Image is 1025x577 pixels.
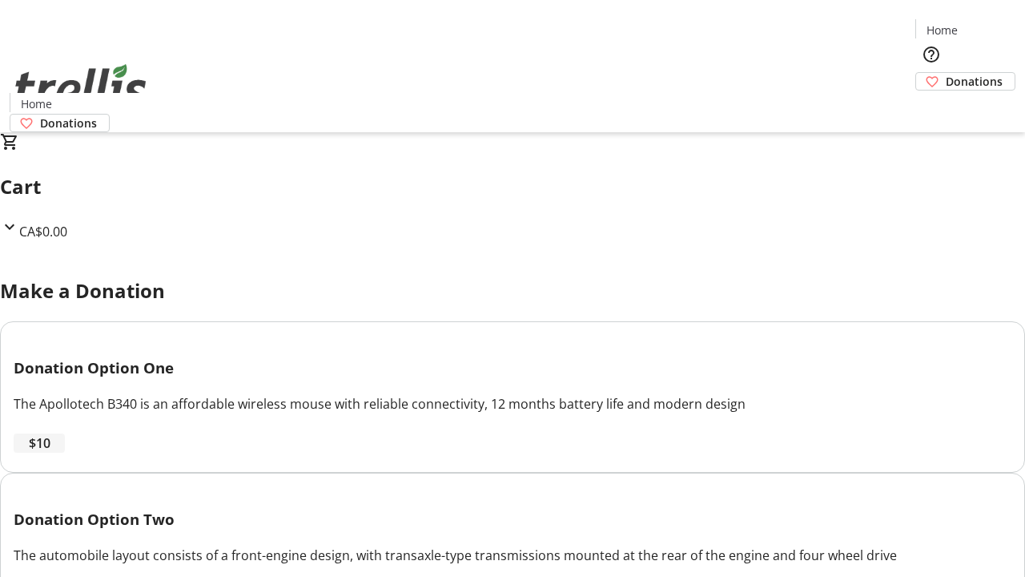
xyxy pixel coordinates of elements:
[10,114,110,132] a: Donations
[14,357,1011,379] h3: Donation Option One
[14,508,1011,531] h3: Donation Option Two
[10,46,152,127] img: Orient E2E Organization Bl9wGeQ9no's Logo
[14,434,65,453] button: $10
[946,73,1003,90] span: Donations
[927,22,958,38] span: Home
[40,115,97,131] span: Donations
[14,546,1011,565] div: The automobile layout consists of a front-engine design, with transaxle-type transmissions mounte...
[915,72,1015,91] a: Donations
[14,394,1011,414] div: The Apollotech B340 is an affordable wireless mouse with reliable connectivity, 12 months battery...
[916,22,967,38] a: Home
[915,38,947,71] button: Help
[10,95,62,112] a: Home
[29,434,50,453] span: $10
[19,223,67,240] span: CA$0.00
[915,91,947,123] button: Cart
[21,95,52,112] span: Home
